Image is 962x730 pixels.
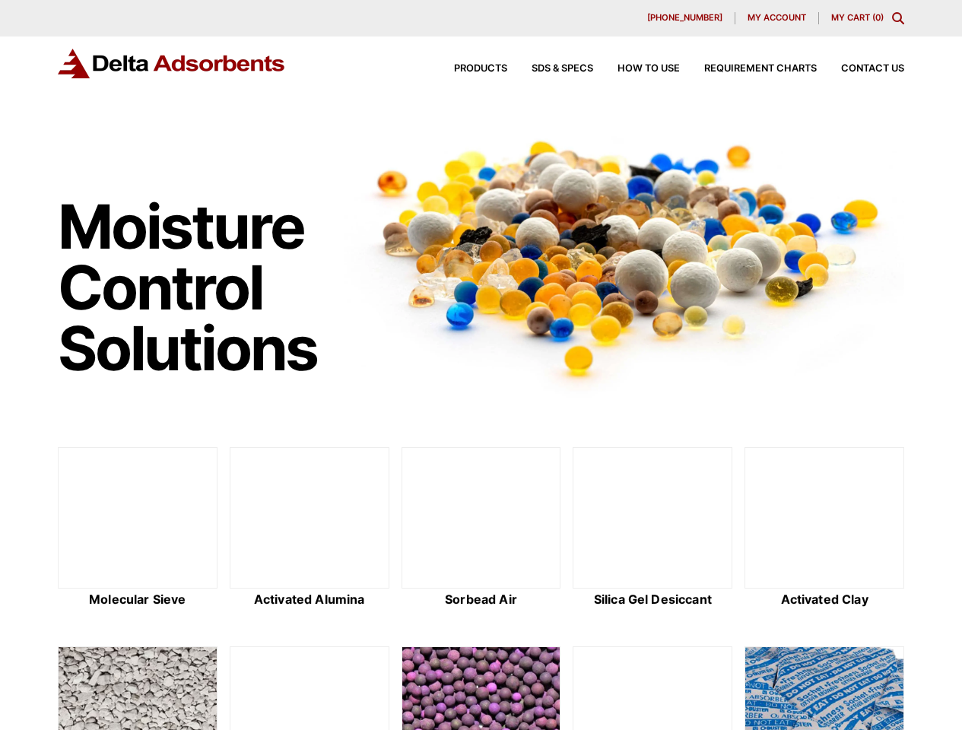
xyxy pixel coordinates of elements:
div: Toggle Modal Content [892,12,904,24]
img: Image [344,115,904,398]
a: Contact Us [817,64,904,74]
img: Delta Adsorbents [58,49,286,78]
h2: Activated Clay [745,592,904,607]
a: My Cart (0) [831,12,884,23]
h2: Molecular Sieve [58,592,217,607]
a: Silica Gel Desiccant [573,447,732,609]
span: SDS & SPECS [532,64,593,74]
a: Activated Alumina [230,447,389,609]
span: [PHONE_NUMBER] [647,14,722,22]
h2: Silica Gel Desiccant [573,592,732,607]
a: [PHONE_NUMBER] [635,12,735,24]
span: Contact Us [841,64,904,74]
a: SDS & SPECS [507,64,593,74]
a: My account [735,12,819,24]
a: Sorbead Air [402,447,561,609]
span: Products [454,64,507,74]
span: How to Use [618,64,680,74]
h1: Moisture Control Solutions [58,196,329,379]
a: Requirement Charts [680,64,817,74]
span: 0 [875,12,881,23]
span: Requirement Charts [704,64,817,74]
h2: Activated Alumina [230,592,389,607]
a: Molecular Sieve [58,447,217,609]
a: How to Use [593,64,680,74]
a: Products [430,64,507,74]
a: Activated Clay [745,447,904,609]
span: My account [748,14,806,22]
h2: Sorbead Air [402,592,561,607]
